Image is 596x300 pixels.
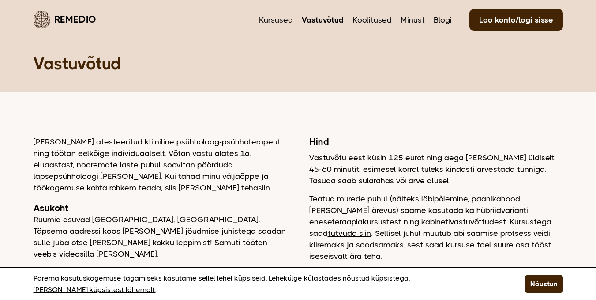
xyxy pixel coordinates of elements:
button: Nõustun [525,275,563,293]
a: Remedio [34,9,96,30]
a: Loo konto/logi sisse [469,9,563,31]
h2: Hind [309,136,563,148]
p: Parema kasutuskogemuse tagamiseks kasutame sellel lehel küpsiseid. Lehekülge külastades nõustud k... [34,273,503,296]
a: [PERSON_NAME] küpsistest lähemalt. [34,284,156,296]
h1: Vastuvõtud [34,53,563,74]
a: Koolitused [352,14,392,26]
h2: Asukoht [34,202,287,214]
p: Ruumid asuvad [GEOGRAPHIC_DATA], [GEOGRAPHIC_DATA]. Täpsema aadressi koos [PERSON_NAME] jõudmise ... [34,214,287,260]
a: tutvuda siin [328,229,371,238]
p: Teatud murede puhul (näiteks läbipõlemine, paanikahood, [PERSON_NAME] ärevus) saame kasutada ka h... [309,193,563,262]
a: Kursused [259,14,293,26]
img: Remedio logo [34,11,50,28]
a: Blogi [434,14,452,26]
p: [PERSON_NAME] atesteeritud kliiniline psühholoog-psühhoterapeut ning töötan eelkõige individuaals... [34,136,287,194]
a: siin [258,183,270,192]
a: Minust [401,14,425,26]
p: Vastuvõtu eest küsin 125 eurot ning aega [PERSON_NAME] üldiselt 45-60 minutit, esimesel korral tu... [309,152,563,186]
a: Vastuvõtud [302,14,344,26]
